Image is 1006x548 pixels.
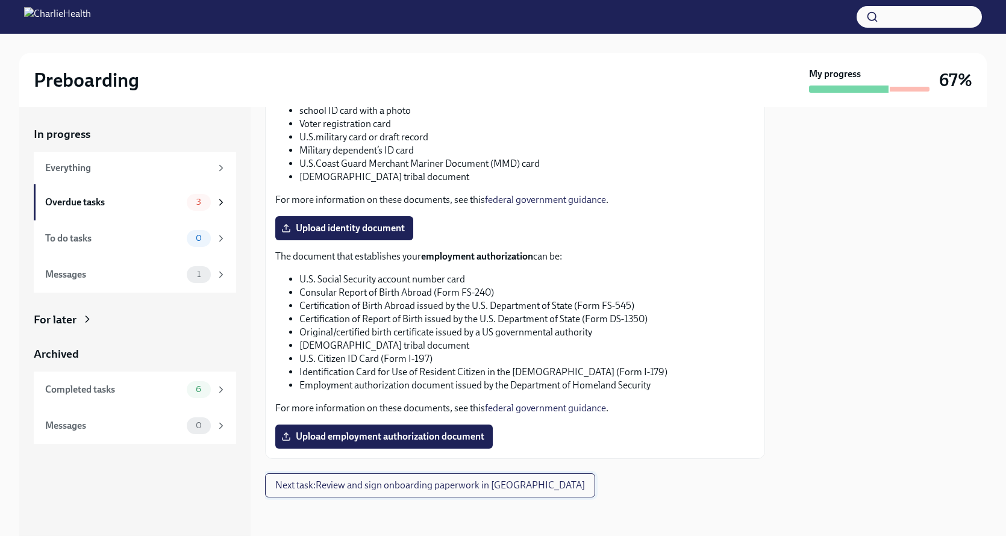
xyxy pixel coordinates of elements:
div: Messages [45,268,182,281]
li: Military dependent’s ID card [299,144,755,157]
li: Certification of Birth Abroad issued by the U.S. Department of State (Form FS-545) [299,299,755,313]
p: For more information on these documents, see this . [275,193,755,207]
a: Messages1 [34,257,236,293]
a: Overdue tasks3 [34,184,236,220]
li: U.S. Citizen ID Card (Form I-197) [299,352,755,366]
label: Upload identity document [275,216,413,240]
li: Certification of Report of Birth issued by the U.S. Department of State (Form DS-1350) [299,313,755,326]
a: Archived [34,346,236,362]
a: In progress [34,126,236,142]
li: Voter registration card [299,117,755,131]
li: U.S.Coast Guard Merchant Mariner Document (MMD) card [299,157,755,170]
span: 0 [189,421,209,430]
strong: employment authorization [421,251,533,262]
li: U.S. Social Security account number card [299,273,755,286]
span: 0 [189,234,209,243]
strong: My progress [809,67,861,81]
li: school ID card with a photo [299,104,755,117]
a: federal government guidance [485,402,606,414]
li: [DEMOGRAPHIC_DATA] tribal document [299,339,755,352]
span: Upload identity document [284,222,405,234]
span: 6 [189,385,208,394]
span: Next task : Review and sign onboarding paperwork in [GEOGRAPHIC_DATA] [275,479,585,491]
h3: 67% [939,69,972,91]
a: federal government guidance [485,194,606,205]
li: [DEMOGRAPHIC_DATA] tribal document [299,170,755,184]
p: The document that establishes your can be: [275,250,755,263]
a: To do tasks0 [34,220,236,257]
div: Completed tasks [45,383,182,396]
p: For more information on these documents, see this . [275,402,755,415]
li: Identification Card for Use of Resident Citizen in the [DEMOGRAPHIC_DATA] (Form I-179) [299,366,755,379]
a: Everything [34,152,236,184]
div: To do tasks [45,232,182,245]
div: Everything [45,161,211,175]
label: Upload employment authorization document [275,425,493,449]
div: Overdue tasks [45,196,182,209]
h2: Preboarding [34,68,139,92]
a: For later [34,312,236,328]
a: Completed tasks6 [34,372,236,408]
li: Original/certified birth certificate issued by a US governmental authority [299,326,755,339]
span: Upload employment authorization document [284,431,484,443]
div: For later [34,312,77,328]
a: Messages0 [34,408,236,444]
li: U.S.military card or draft record [299,131,755,144]
span: 1 [190,270,208,279]
li: Employment authorization document issued by the Department of Homeland Security [299,379,755,392]
div: Messages [45,419,182,432]
li: Consular Report of Birth Abroad (Form FS-240) [299,286,755,299]
span: 3 [189,198,208,207]
button: Next task:Review and sign onboarding paperwork in [GEOGRAPHIC_DATA] [265,473,595,497]
img: CharlieHealth [24,7,91,26]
